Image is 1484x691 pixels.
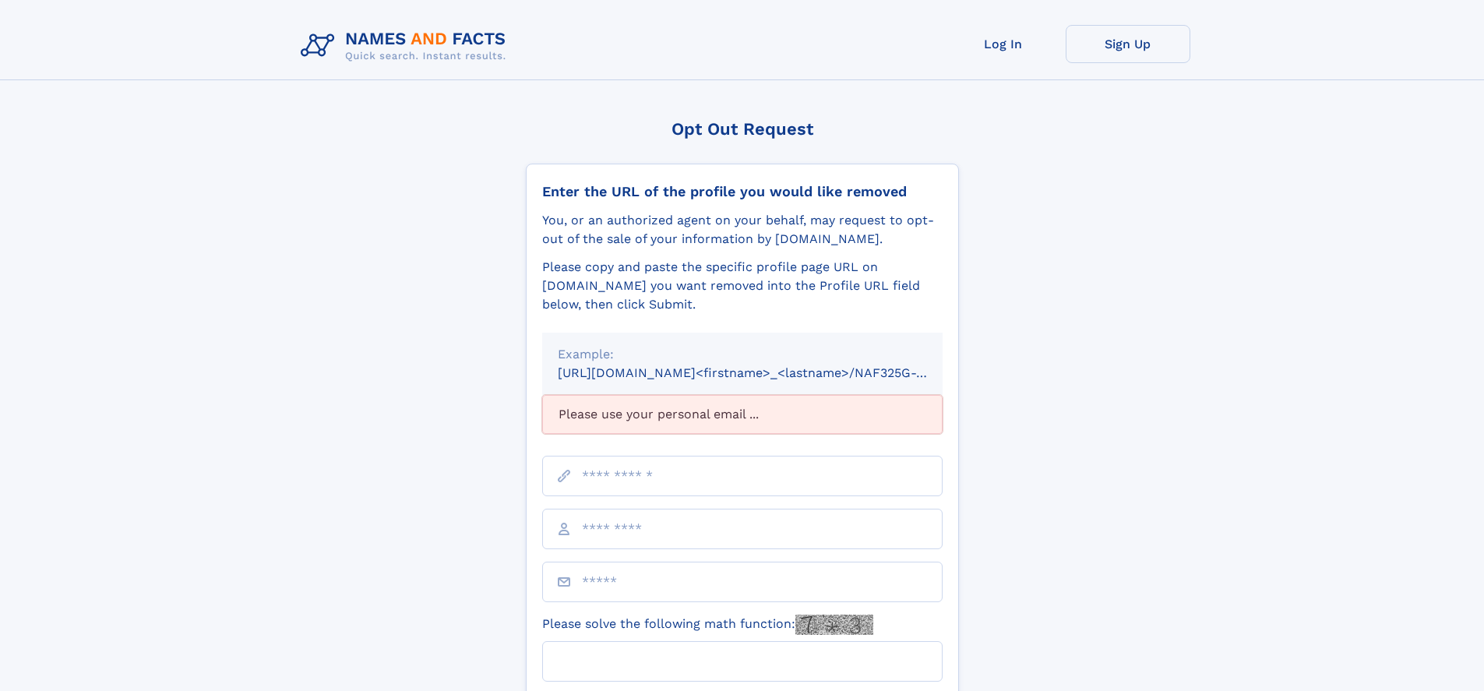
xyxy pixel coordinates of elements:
small: [URL][DOMAIN_NAME]<firstname>_<lastname>/NAF325G-xxxxxxxx [558,365,972,380]
div: You, or an authorized agent on your behalf, may request to opt-out of the sale of your informatio... [542,211,943,249]
div: Example: [558,345,927,364]
div: Please use your personal email ... [542,395,943,434]
a: Sign Up [1066,25,1190,63]
div: Enter the URL of the profile you would like removed [542,183,943,200]
div: Please copy and paste the specific profile page URL on [DOMAIN_NAME] you want removed into the Pr... [542,258,943,314]
img: Logo Names and Facts [294,25,519,67]
label: Please solve the following math function: [542,615,873,635]
a: Log In [941,25,1066,63]
div: Opt Out Request [526,119,959,139]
